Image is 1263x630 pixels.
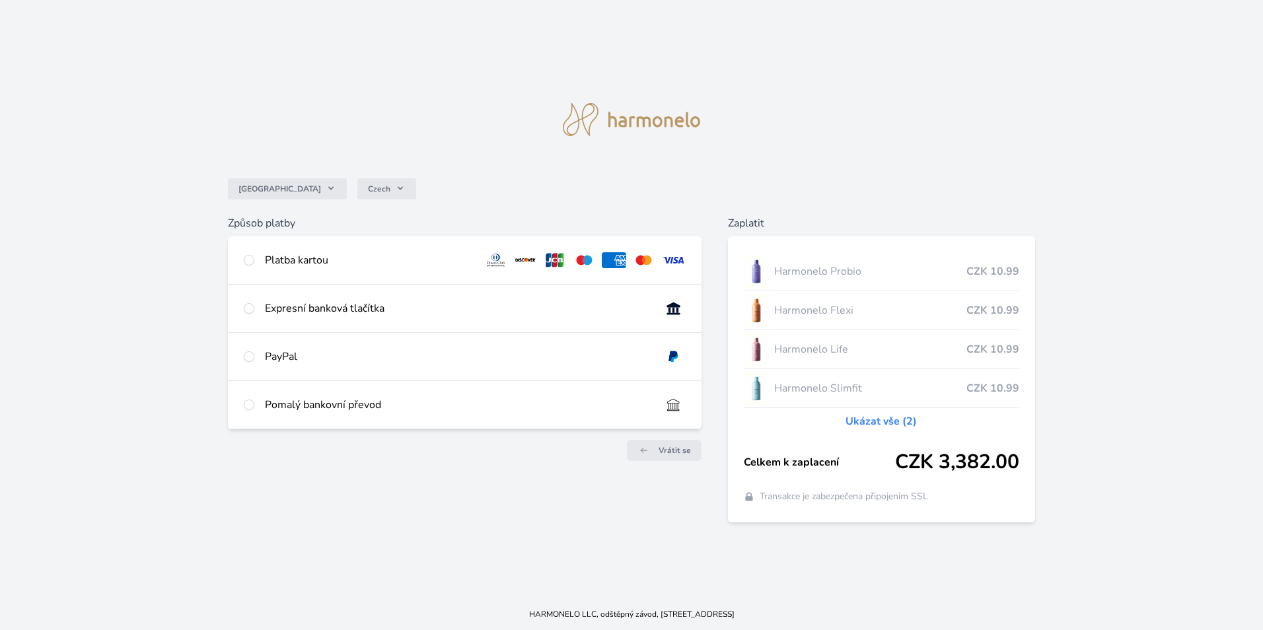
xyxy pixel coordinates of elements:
[774,380,966,396] span: Harmonelo Slimfit
[484,252,508,268] img: diners.svg
[228,215,702,231] h6: Způsob platby
[563,103,700,136] img: logo.svg
[966,302,1019,318] span: CZK 10.99
[627,440,702,461] a: Vrátit se
[265,397,651,413] div: Pomalý bankovní převod
[661,397,686,413] img: bankTransfer_IBAN.svg
[774,302,966,318] span: Harmonelo Flexi
[760,490,928,503] span: Transakce je zabezpečena připojením SSL
[744,333,769,366] img: CLEAN_LIFE_se_stinem_x-lo.jpg
[774,263,966,279] span: Harmonelo Probio
[513,252,538,268] img: discover.svg
[357,178,416,199] button: Czech
[265,349,651,365] div: PayPal
[228,178,347,199] button: [GEOGRAPHIC_DATA]
[966,263,1019,279] span: CZK 10.99
[543,252,567,268] img: jcb.svg
[966,380,1019,396] span: CZK 10.99
[661,349,686,365] img: paypal.svg
[728,215,1035,231] h6: Zaplatit
[368,184,390,194] span: Czech
[631,252,656,268] img: mc.svg
[774,341,966,357] span: Harmonelo Life
[661,300,686,316] img: onlineBanking_CZ.svg
[744,294,769,327] img: CLEAN_FLEXI_se_stinem_x-hi_(1)-lo.jpg
[238,184,321,194] span: [GEOGRAPHIC_DATA]
[265,252,472,268] div: Platba kartou
[744,454,895,470] span: Celkem k zaplacení
[602,252,626,268] img: amex.svg
[744,372,769,405] img: SLIMFIT_se_stinem_x-lo.jpg
[659,445,691,456] span: Vrátit se
[572,252,596,268] img: maestro.svg
[661,252,686,268] img: visa.svg
[265,300,651,316] div: Expresní banková tlačítka
[744,255,769,288] img: CLEAN_PROBIO_se_stinem_x-lo.jpg
[966,341,1019,357] span: CZK 10.99
[846,413,917,429] a: Ukázat vše (2)
[895,450,1019,474] span: CZK 3,382.00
